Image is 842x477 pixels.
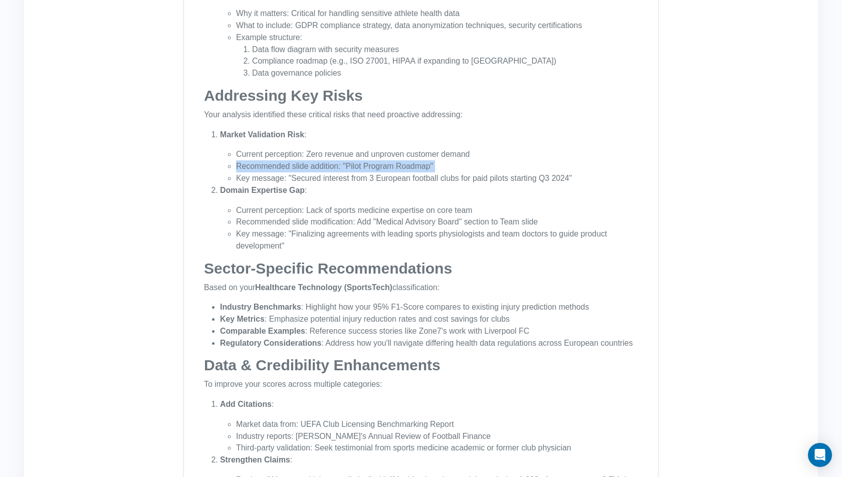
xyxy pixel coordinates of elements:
li: Current perception: Lack of sports medicine expertise on core team [236,204,638,216]
p: : [220,129,638,141]
strong: Industry Benchmarks [220,303,301,311]
li: : Address how you'll navigate differing health data regulations across European countries [220,337,638,349]
li: Third-party validation: Seek testimonial from sports medicine academic or former club physician [236,442,638,454]
div: Open Intercom Messenger [808,443,832,467]
li: Compliance roadmap (e.g., ISO 27001, HIPAA if expanding to [GEOGRAPHIC_DATA]) [252,55,638,67]
p: : [220,454,638,466]
li: Key message: "Secured interest from 3 European football clubs for paid pilots starting Q3 2024" [236,172,638,184]
li: Data governance policies [252,67,638,79]
li: : Highlight how your 95% F1-Score compares to existing injury prediction methods [220,301,638,313]
li: : Reference success stories like Zone7's work with Liverpool FC [220,325,638,337]
h2: Sector-Specific Recommendations [204,260,638,277]
strong: Add Citations [220,400,272,408]
li: Example structure: [236,32,638,79]
li: : Emphasize potential injury reduction rates and cost savings for clubs [220,313,638,325]
p: : [220,184,638,196]
strong: Strengthen Claims [220,455,290,464]
h2: Addressing Key Risks [204,87,638,104]
p: Based on your classification: [204,282,638,294]
li: Recommended slide addition: "Pilot Program Roadmap" [236,160,638,172]
li: Data flow diagram with security measures [252,44,638,56]
li: Why it matters: Critical for handling sensitive athlete health data [236,8,638,20]
h2: Data & Credibility Enhancements [204,357,638,373]
p: To improve your scores across multiple categories: [204,378,638,390]
strong: Market Validation Risk [220,130,304,139]
p: : [220,398,638,410]
li: Recommended slide modification: Add "Medical Advisory Board" section to Team slide [236,216,638,228]
strong: Regulatory Considerations [220,339,321,347]
strong: Domain Expertise Gap [220,186,305,194]
li: Current perception: Zero revenue and unproven customer demand [236,148,638,160]
li: Market data from: UEFA Club Licensing Benchmarking Report [236,418,638,430]
strong: Comparable Examples [220,327,305,335]
strong: Key Metrics [220,315,265,323]
li: What to include: GDPR compliance strategy, data anonymization techniques, security certifications [236,20,638,32]
li: Industry reports: [PERSON_NAME]'s Annual Review of Football Finance [236,430,638,442]
li: Key message: "Finalizing agreements with leading sports physiologists and team doctors to guide p... [236,228,638,252]
strong: Healthcare Technology (SportsTech) [255,283,392,292]
p: Your analysis identified these critical risks that need proactive addressing: [204,109,638,121]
